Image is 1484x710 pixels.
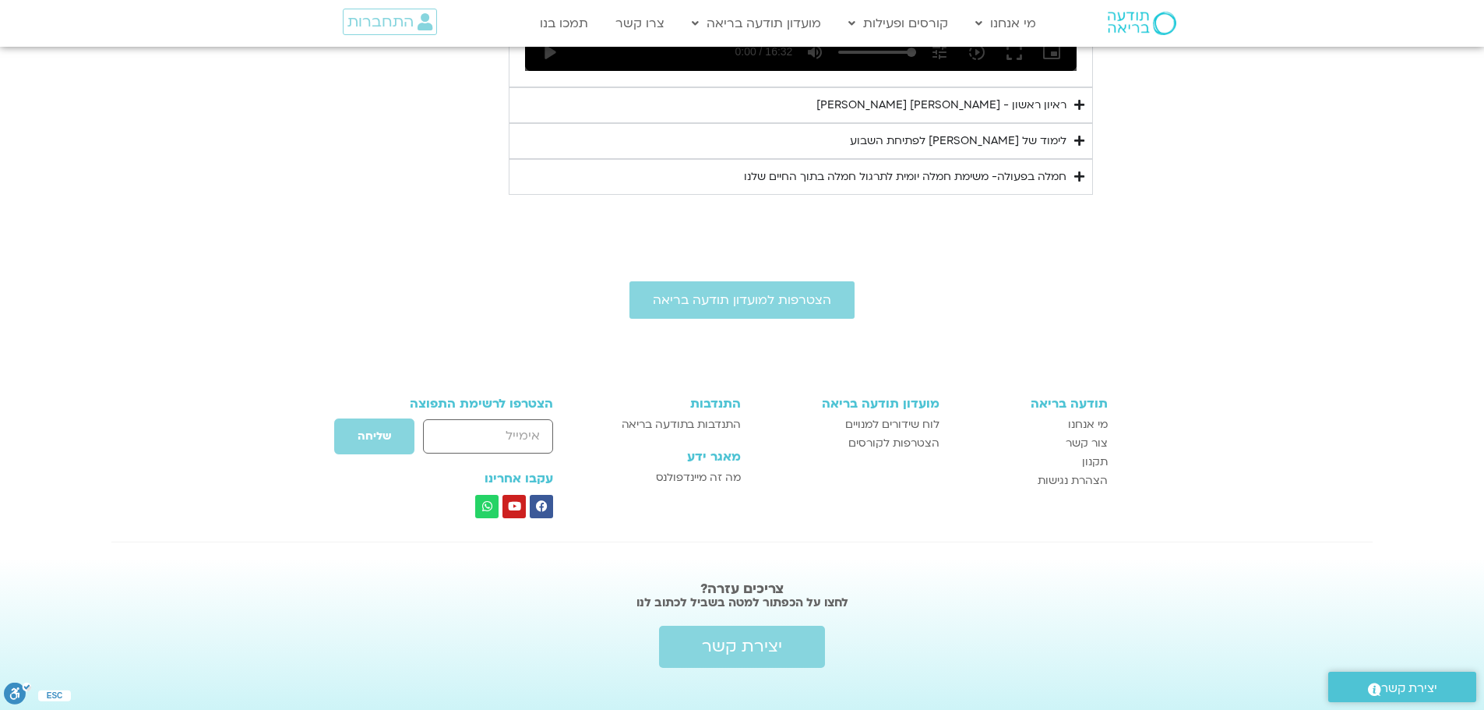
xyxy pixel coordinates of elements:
div: חמלה בפעולה- משימת חמלה יומית לתרגול חמלה בתוך החיים שלנו [744,168,1066,186]
summary: ראיון ראשון - [PERSON_NAME] [PERSON_NAME] [509,87,1093,123]
a: יצירת קשר [659,626,825,668]
a: קורסים ופעילות [841,9,956,38]
h3: עקבו אחרינו [377,472,554,486]
a: מה זה מיינדפולנס [596,468,740,487]
h2: צריכים עזרה? [337,581,1147,597]
span: מי אנחנו [1068,415,1108,434]
form: טופס חדש [377,418,554,463]
h3: מועדון תודעה בריאה [756,397,939,411]
span: צור קשר [1066,434,1108,453]
span: תקנון [1082,453,1108,472]
span: הצהרת נגישות [1038,472,1108,490]
span: לוח שידורים למנויים [845,415,939,434]
button: שליחה [333,418,415,455]
div: ראיון ראשון - [PERSON_NAME] [PERSON_NAME] [816,96,1066,115]
a: יצירת קשר [1328,672,1476,702]
a: לוח שידורים למנויים [756,415,939,434]
span: הצטרפות לקורסים [848,434,939,453]
a: תקנון [955,453,1108,472]
span: התחברות [347,13,414,30]
span: מה זה מיינדפולנס [656,468,741,487]
span: יצירת קשר [1381,678,1437,699]
a: תמכו בנו [532,9,596,38]
summary: חמלה בפעולה- משימת חמלה יומית לתרגול חמלה בתוך החיים שלנו [509,159,1093,195]
a: מועדון תודעה בריאה [684,9,829,38]
summary: לימוד של [PERSON_NAME] לפתיחת השבוע [509,123,1093,159]
a: הצטרפות למועדון תודעה בריאה [629,281,855,319]
a: התנדבות בתודעה בריאה [596,415,740,434]
a: מי אנחנו [955,415,1108,434]
span: שליחה [358,430,391,443]
span: התנדבות בתודעה בריאה [622,415,741,434]
div: לימוד של [PERSON_NAME] לפתיחת השבוע [850,132,1066,150]
h2: לחצו על הכפתור למטה בשביל לכתוב לנו [337,595,1147,610]
span: הצטרפות למועדון תודעה בריאה [653,293,831,307]
input: אימייל [423,419,553,453]
h3: התנדבות [596,397,740,411]
span: יצירת קשר [702,638,782,656]
a: הצטרפות לקורסים [756,434,939,453]
a: צור קשר [955,434,1108,453]
img: תודעה בריאה [1108,12,1176,35]
h3: מאגר ידע [596,450,740,464]
h3: תודעה בריאה [955,397,1108,411]
a: הצהרת נגישות [955,472,1108,490]
h3: הצטרפו לרשימת התפוצה [377,397,554,411]
a: מי אנחנו [968,9,1044,38]
a: התחברות [343,9,437,35]
a: צרו קשר [608,9,672,38]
